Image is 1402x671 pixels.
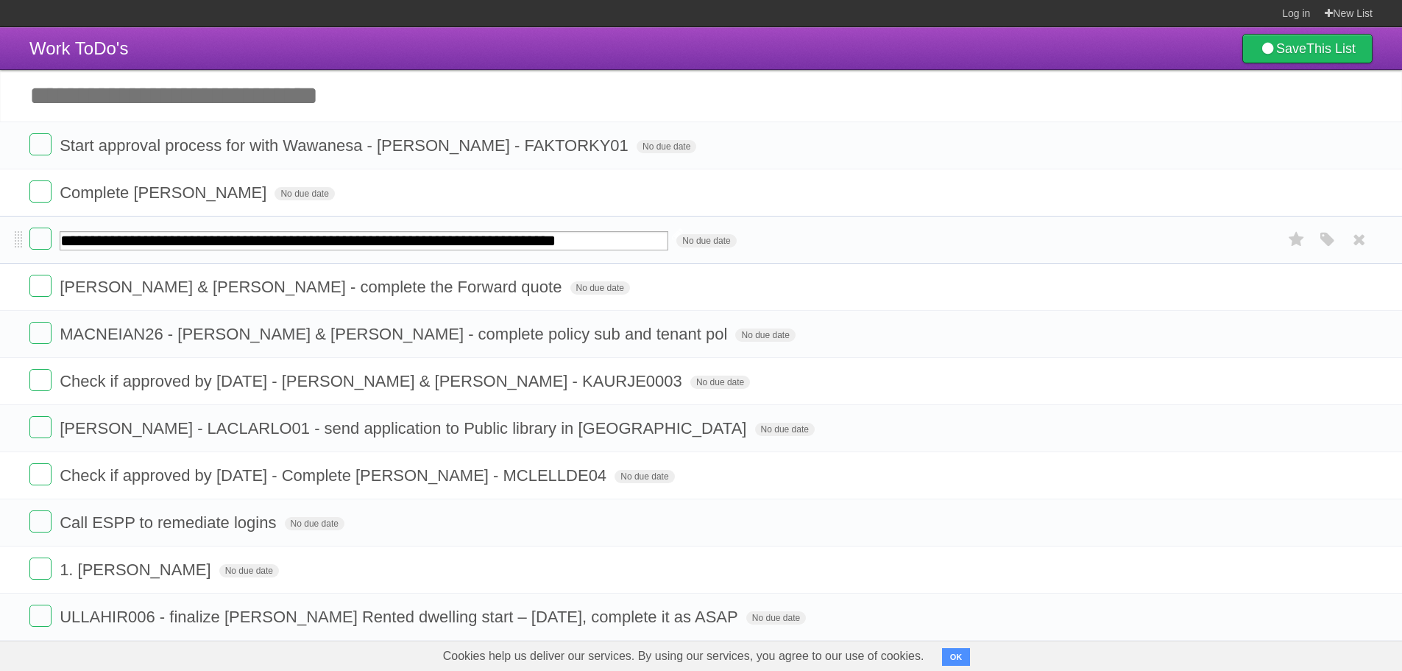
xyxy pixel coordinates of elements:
span: Check if approved by [DATE] - Complete [PERSON_NAME] - MCLELLDE04 [60,466,610,485]
span: No due date [746,611,806,625]
a: SaveThis List [1242,34,1373,63]
label: Done [29,133,52,155]
b: This List [1306,41,1356,56]
label: Done [29,510,52,533]
span: No due date [219,564,279,577]
span: Complete [PERSON_NAME] [60,183,270,202]
button: OK [942,648,971,666]
span: No due date [735,329,795,342]
span: No due date [690,376,750,389]
span: 1. [PERSON_NAME] [60,561,214,579]
span: No due date [275,187,334,200]
span: Start approval process for with Wawanesa - [PERSON_NAME] - FAKTORKY01 [60,136,632,155]
span: [PERSON_NAME] - LACLARLO01 - send application to Public library in [GEOGRAPHIC_DATA] [60,419,750,438]
span: No due date [285,517,344,530]
label: Done [29,463,52,485]
span: No due date [570,281,630,295]
span: Cookies help us deliver our services. By using our services, you agree to our use of cookies. [428,642,939,671]
label: Done [29,322,52,344]
label: Done [29,605,52,627]
label: Done [29,228,52,250]
label: Done [29,416,52,438]
span: No due date [755,423,815,436]
span: ULLAHIR006 - finalize [PERSON_NAME] Rented dwelling start – [DATE], complete it as ASAP [60,608,742,626]
span: No due date [637,140,696,153]
label: Done [29,180,52,203]
label: Star task [1283,228,1311,252]
span: No due date [615,470,674,483]
span: [PERSON_NAME] & [PERSON_NAME] - complete the Forward quote [60,278,565,296]
span: No due date [676,234,736,247]
label: Done [29,369,52,391]
span: Check if approved by [DATE] - [PERSON_NAME] & [PERSON_NAME] - KAURJE0003 [60,372,686,390]
label: Done [29,558,52,580]
span: Call ESPP to remediate logins [60,513,280,532]
span: MACNEIAN26 - [PERSON_NAME] & [PERSON_NAME] - complete policy sub and tenant pol [60,325,731,343]
span: Work ToDo's [29,38,128,58]
label: Done [29,275,52,297]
